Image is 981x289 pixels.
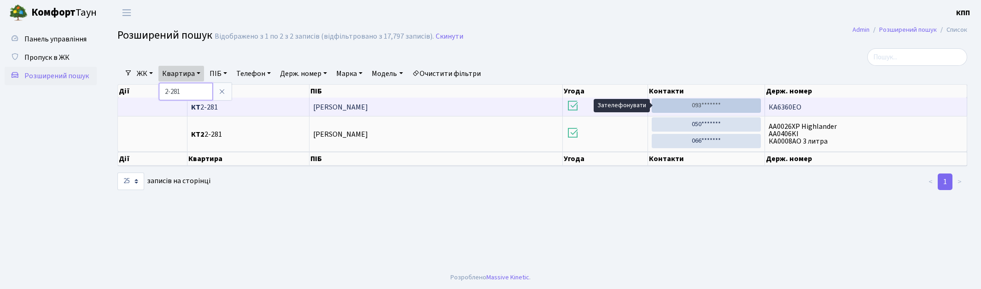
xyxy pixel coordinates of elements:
button: Переключити навігацію [115,5,138,20]
div: Відображено з 1 по 2 з 2 записів (відфільтровано з 17,797 записів). [215,32,434,41]
th: Дії [118,152,187,166]
th: Угода [563,85,648,98]
span: 2-281 [191,131,305,138]
a: Massive Kinetic [486,272,529,282]
span: [PERSON_NAME] [313,129,368,139]
li: Список [937,25,967,35]
th: Контакти [648,152,765,166]
div: Розроблено . [450,272,531,283]
span: Розширений пошук [24,71,89,81]
b: Комфорт [31,5,76,20]
img: logo.png [9,4,28,22]
a: Телефон [233,66,274,81]
span: КА6360ЕО [769,104,963,111]
label: записів на сторінці [117,173,210,190]
a: Розширений пошук [5,67,97,85]
th: Квартира [187,152,309,166]
a: КПП [956,7,970,18]
nav: breadcrumb [839,20,981,40]
span: Розширений пошук [117,27,212,43]
b: КТ2 [191,129,204,139]
a: Квартира [158,66,204,81]
th: Угода [563,152,648,166]
th: Держ. номер [765,152,967,166]
th: Держ. номер [765,85,967,98]
b: КПП [956,8,970,18]
span: AA0026ХР Highlander АА0406KI КА0008АО 3 литра [769,123,963,145]
a: Admin [853,25,870,35]
a: ПІБ [206,66,231,81]
b: КТ [191,102,200,112]
a: ЖК [133,66,157,81]
span: Таун [31,5,97,21]
span: 2-281 [191,104,305,111]
a: Держ. номер [276,66,331,81]
a: Панель управління [5,30,97,48]
a: Розширений пошук [879,25,937,35]
span: Панель управління [24,34,87,44]
a: Модель [368,66,406,81]
th: Дії [118,85,187,98]
a: Марка [333,66,366,81]
div: Зателефонувати [594,99,650,112]
span: [PERSON_NAME] [313,102,368,112]
th: ПІБ [309,152,563,166]
input: Пошук... [867,48,967,66]
span: Пропуск в ЖК [24,52,70,63]
select: записів на сторінці [117,173,144,190]
th: ПІБ [309,85,563,98]
th: Квартира [187,85,309,98]
a: Очистити фільтри [409,66,485,81]
a: Скинути [436,32,463,41]
a: 1 [938,173,952,190]
th: Контакти [648,85,765,98]
a: Пропуск в ЖК [5,48,97,67]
